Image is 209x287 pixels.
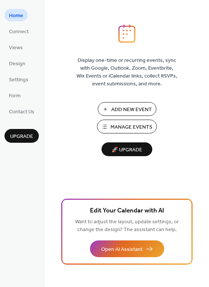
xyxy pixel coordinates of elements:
[90,240,164,257] button: Open AI Assistant
[4,73,33,85] a: Settings
[4,129,39,143] button: Upgrade
[75,217,179,235] span: Want to adjust the layout, update settings, or change the design? The assistant can help.
[9,76,28,84] span: Settings
[4,41,27,53] a: Views
[101,246,143,253] span: Open AI Assistant
[106,145,148,155] span: 🚀 Upgrade
[4,25,33,37] a: Connect
[77,57,177,88] span: Display one-time or recurring events, sync with Google, Outlook, Zoom, Eventbrite, Wix Events or ...
[4,9,28,21] a: Home
[90,206,164,216] span: Edit Your Calendar with AI
[9,60,25,68] span: Design
[118,24,135,43] img: logo_icon.svg
[98,102,156,116] button: Add New Event
[10,133,33,141] span: Upgrade
[110,123,152,131] span: Manage Events
[4,105,39,117] a: Contact Us
[9,44,23,52] span: Views
[9,28,29,36] span: Connect
[4,89,25,101] a: Form
[4,57,30,69] a: Design
[111,106,152,114] span: Add New Event
[97,120,157,133] button: Manage Events
[9,108,34,116] span: Contact Us
[102,142,152,156] button: 🚀 Upgrade
[9,12,23,20] span: Home
[9,92,21,100] span: Form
